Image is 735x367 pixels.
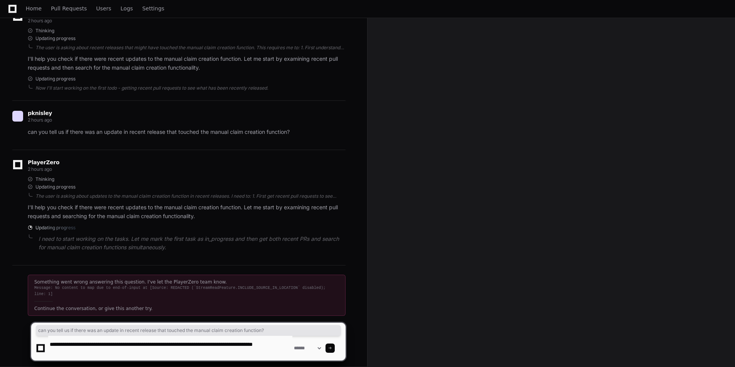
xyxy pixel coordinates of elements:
[35,28,54,34] span: Thinking
[35,193,346,199] div: The user is asking about updates to the manual claim creation function in recent releases. I need...
[39,235,346,252] p: I need to start working on the tasks. Let me mark the first task as in_progress and then get both...
[142,6,164,11] span: Settings
[34,285,339,297] div: Message: No content to map due to end-of-input at [Source: REDACTED (`StreamReadFeature.INCLUDE_S...
[35,184,76,190] span: Updating progress
[28,110,52,116] span: pknisley
[38,327,339,334] span: can you tell us if there was an update in recent release that touched the manual claim creation f...
[51,6,87,11] span: Pull Requests
[35,35,76,42] span: Updating progress
[34,279,339,285] div: Something went wrong answering this question. I've let the PlayerZero team know.
[28,117,52,123] span: 2 hours ago
[121,6,133,11] span: Logs
[28,55,346,72] p: I'll help you check if there were recent updates to the manual claim creation function. Let me st...
[35,85,346,91] div: Now I'll start working on the first todo - getting recent pull requests to see what has been rece...
[35,45,346,51] div: The user is asking about recent releases that might have touched the manual claim creation functi...
[34,305,339,312] div: Continue the conversation, or give this another try.
[28,203,346,221] p: I'll help you check if there were recent updates to the manual claim creation function. Let me st...
[96,6,111,11] span: Users
[28,18,52,23] span: 2 hours ago
[28,160,59,165] span: PlayerZero
[28,166,52,172] span: 2 hours ago
[35,76,76,82] span: Updating progress
[35,176,54,182] span: Thinking
[35,225,76,231] span: Updating progress
[28,128,346,137] p: can you tell us if there was an update in recent release that touched the manual claim creation f...
[26,6,42,11] span: Home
